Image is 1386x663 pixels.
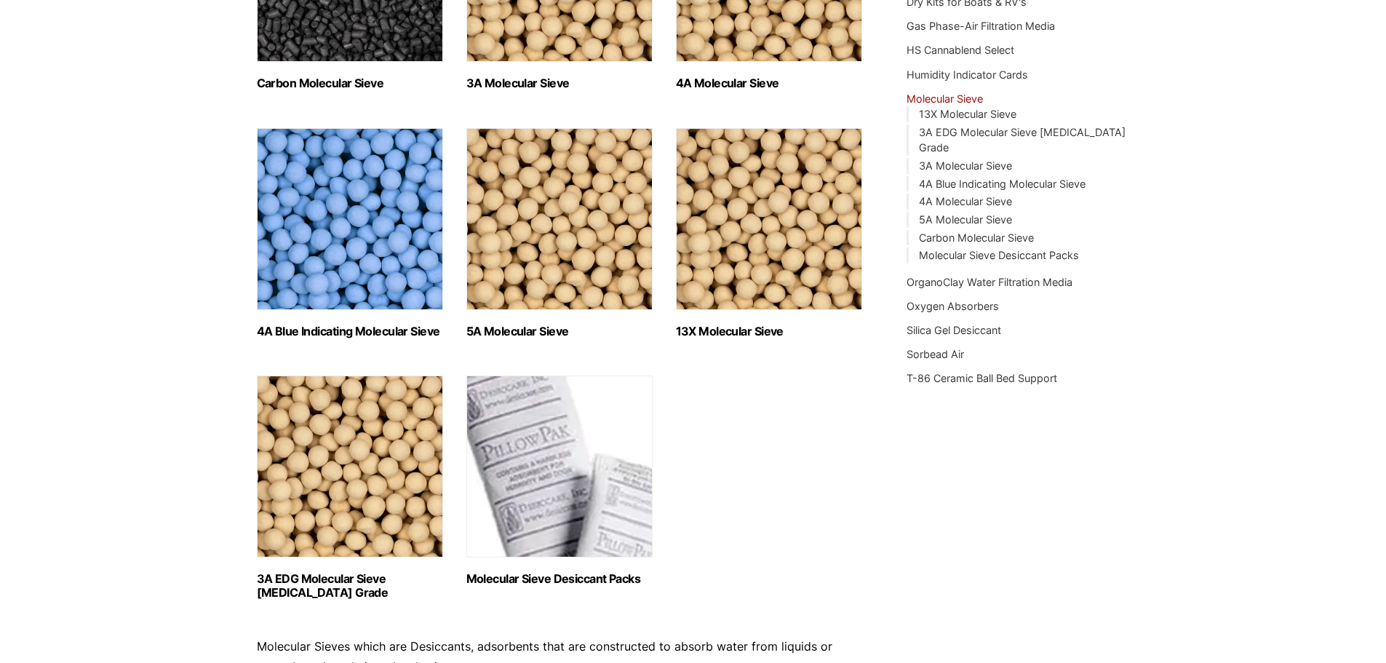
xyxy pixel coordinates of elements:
[907,68,1028,81] a: Humidity Indicator Cards
[257,376,443,600] a: Visit product category 3A EDG Molecular Sieve Ethanol Grade
[676,128,862,310] img: 13X Molecular Sieve
[919,108,1016,120] a: 13X Molecular Sieve
[466,376,653,586] a: Visit product category Molecular Sieve Desiccant Packs
[257,76,443,90] h2: Carbon Molecular Sieve
[907,372,1057,384] a: T-86 Ceramic Ball Bed Support
[466,128,653,338] a: Visit product category 5A Molecular Sieve
[907,348,964,360] a: Sorbead Air
[466,572,653,586] h2: Molecular Sieve Desiccant Packs
[919,213,1012,226] a: 5A Molecular Sieve
[257,128,443,338] a: Visit product category 4A Blue Indicating Molecular Sieve
[907,300,999,312] a: Oxygen Absorbers
[919,126,1126,154] a: 3A EDG Molecular Sieve [MEDICAL_DATA] Grade
[257,376,443,557] img: 3A EDG Molecular Sieve Ethanol Grade
[919,231,1034,244] a: Carbon Molecular Sieve
[907,92,983,105] a: Molecular Sieve
[257,572,443,600] h2: 3A EDG Molecular Sieve [MEDICAL_DATA] Grade
[919,159,1012,172] a: 3A Molecular Sieve
[919,195,1012,207] a: 4A Molecular Sieve
[676,76,862,90] h2: 4A Molecular Sieve
[919,249,1079,261] a: Molecular Sieve Desiccant Packs
[466,76,653,90] h2: 3A Molecular Sieve
[466,128,653,310] img: 5A Molecular Sieve
[466,325,653,338] h2: 5A Molecular Sieve
[466,376,653,557] img: Molecular Sieve Desiccant Packs
[907,324,1001,336] a: Silica Gel Desiccant
[257,325,443,338] h2: 4A Blue Indicating Molecular Sieve
[907,276,1072,288] a: OrganoClay Water Filtration Media
[907,20,1055,32] a: Gas Phase-Air Filtration Media
[919,178,1086,190] a: 4A Blue Indicating Molecular Sieve
[676,325,862,338] h2: 13X Molecular Sieve
[676,128,862,338] a: Visit product category 13X Molecular Sieve
[907,44,1014,56] a: HS Cannablend Select
[257,128,443,310] img: 4A Blue Indicating Molecular Sieve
